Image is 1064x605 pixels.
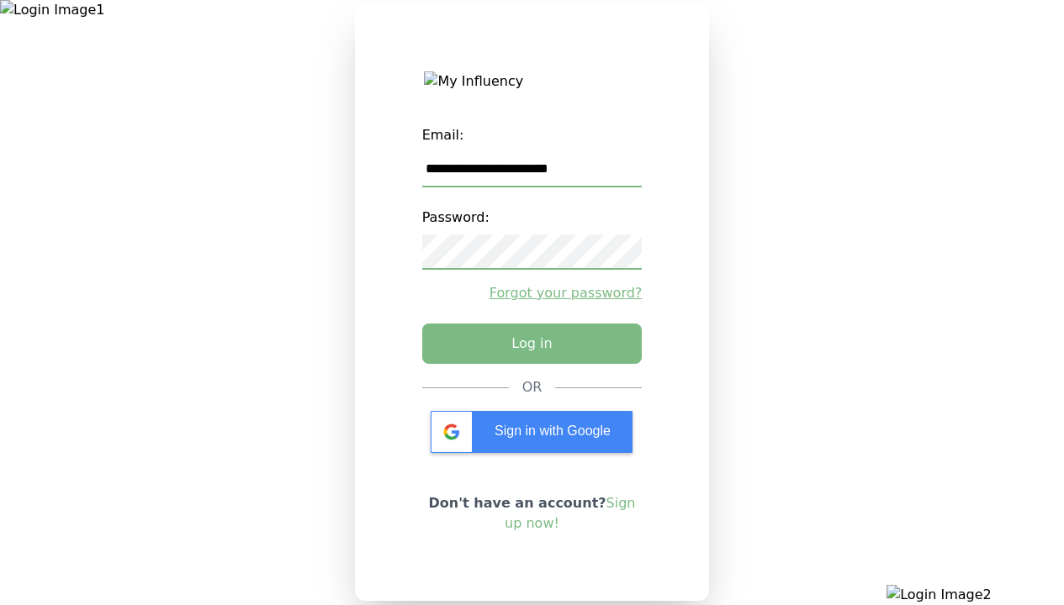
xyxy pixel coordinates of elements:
button: Log in [422,324,643,364]
p: Don't have an account? [422,493,643,534]
img: My Influency [424,71,639,92]
a: Forgot your password? [422,283,643,303]
div: Sign in with Google [431,411,633,453]
img: Login Image2 [887,585,1064,605]
label: Email: [422,118,643,152]
span: Sign in with Google [495,423,611,438]
label: Password: [422,201,643,234]
div: OR [522,377,543,397]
